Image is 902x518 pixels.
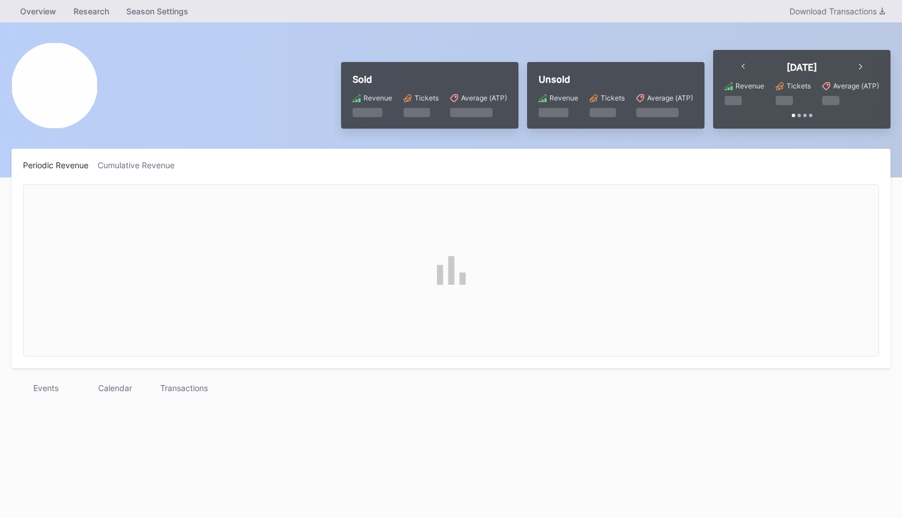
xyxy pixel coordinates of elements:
[118,3,197,20] a: Season Settings
[65,3,118,20] a: Research
[787,82,811,90] div: Tickets
[601,94,625,102] div: Tickets
[549,94,578,102] div: Revenue
[80,380,149,396] div: Calendar
[789,6,885,16] div: Download Transactions
[539,74,693,85] div: Unsold
[735,82,764,90] div: Revenue
[787,61,817,73] div: [DATE]
[23,160,98,170] div: Periodic Revenue
[647,94,693,102] div: Average (ATP)
[833,82,879,90] div: Average (ATP)
[353,74,507,85] div: Sold
[461,94,507,102] div: Average (ATP)
[784,3,891,19] button: Download Transactions
[415,94,439,102] div: Tickets
[363,94,392,102] div: Revenue
[11,380,80,396] div: Events
[149,380,218,396] div: Transactions
[11,3,65,20] a: Overview
[98,160,184,170] div: Cumulative Revenue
